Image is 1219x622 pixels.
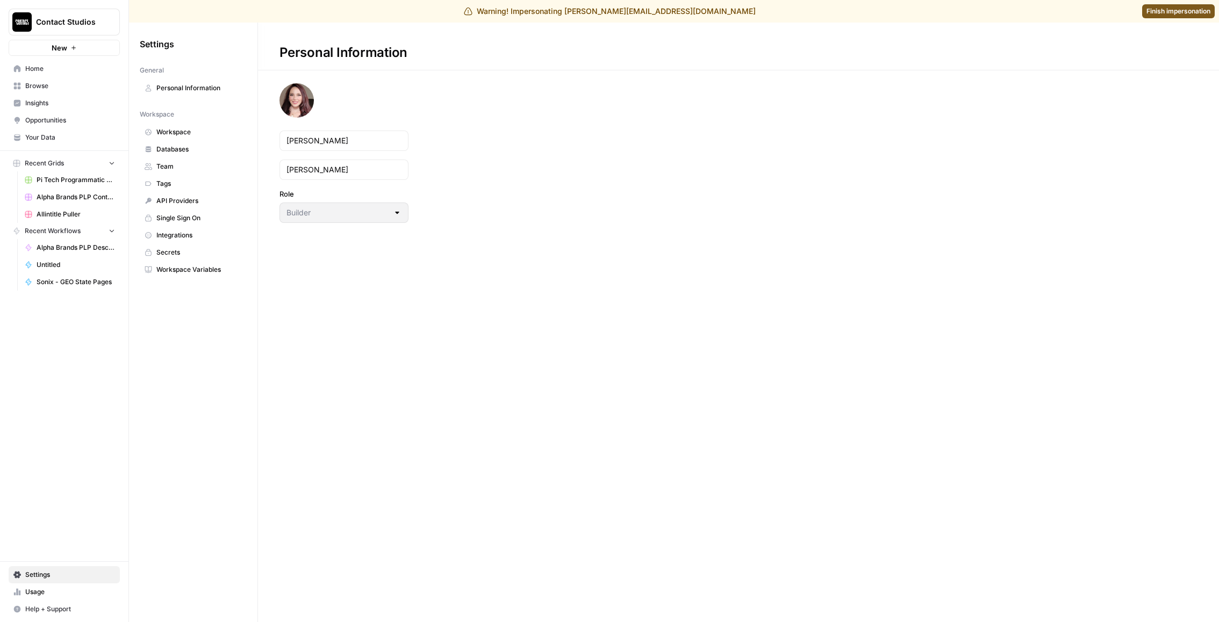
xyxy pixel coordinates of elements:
button: Recent Workflows [9,223,120,239]
span: Sonix - GEO State Pages [37,277,115,287]
span: Help + Support [25,604,115,614]
a: Usage [9,583,120,601]
span: Allintitle Puller [37,209,115,219]
a: Databases [140,141,247,158]
span: Workspace Variables [156,265,242,274]
a: Insights [9,95,120,112]
span: Settings [25,570,115,580]
span: Workspace [156,127,242,137]
a: Team [140,158,247,175]
a: Opportunities [9,112,120,129]
img: Contact Studios Logo [12,12,32,32]
a: Home [9,60,120,77]
span: Your Data [25,133,115,142]
div: Personal Information [258,44,429,61]
button: New [9,40,120,56]
span: Personal Information [156,83,242,93]
a: Your Data [9,129,120,146]
button: Help + Support [9,601,120,618]
a: Integrations [140,227,247,244]
span: Alpha Brands PLP Content Grid [37,192,115,202]
span: Secrets [156,248,242,257]
a: Untitled [20,256,120,273]
span: Untitled [37,260,115,270]
a: Personal Information [140,79,247,97]
span: Integrations [156,230,242,240]
span: Browse [25,81,115,91]
span: Workspace [140,110,174,119]
a: Settings [9,566,120,583]
label: Role [279,189,408,199]
a: Workspace Variables [140,261,247,278]
a: Allintitle Puller [20,206,120,223]
span: General [140,66,164,75]
span: API Providers [156,196,242,206]
span: Home [25,64,115,74]
a: Alpha Brands PLP Content Grid [20,189,120,206]
a: Secrets [140,244,247,261]
a: Sonix - GEO State Pages [20,273,120,291]
a: Finish impersonation [1142,4,1215,18]
span: Databases [156,144,242,154]
a: Pi Tech Programmatic Service pages Grid [20,171,120,189]
span: Opportunities [25,115,115,125]
a: Alpha Brands PLP Descriptions (v2) [20,239,120,256]
button: Workspace: Contact Studios [9,9,120,35]
span: Insights [25,98,115,108]
span: Single Sign On [156,213,242,223]
span: Recent Workflows [25,226,81,236]
span: Settings [140,38,174,50]
span: Pi Tech Programmatic Service pages Grid [37,175,115,185]
span: Tags [156,179,242,189]
div: Warning! Impersonating [PERSON_NAME][EMAIL_ADDRESS][DOMAIN_NAME] [464,6,756,17]
span: Contact Studios [36,17,101,27]
button: Recent Grids [9,155,120,171]
span: Recent Grids [25,158,64,168]
a: Browse [9,77,120,95]
a: Tags [140,175,247,192]
img: avatar [279,83,314,118]
span: Team [156,162,242,171]
span: Alpha Brands PLP Descriptions (v2) [37,243,115,252]
a: Single Sign On [140,209,247,227]
span: New [52,42,67,53]
a: API Providers [140,192,247,209]
span: Finish impersonation [1146,6,1210,16]
a: Workspace [140,124,247,141]
span: Usage [25,587,115,597]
